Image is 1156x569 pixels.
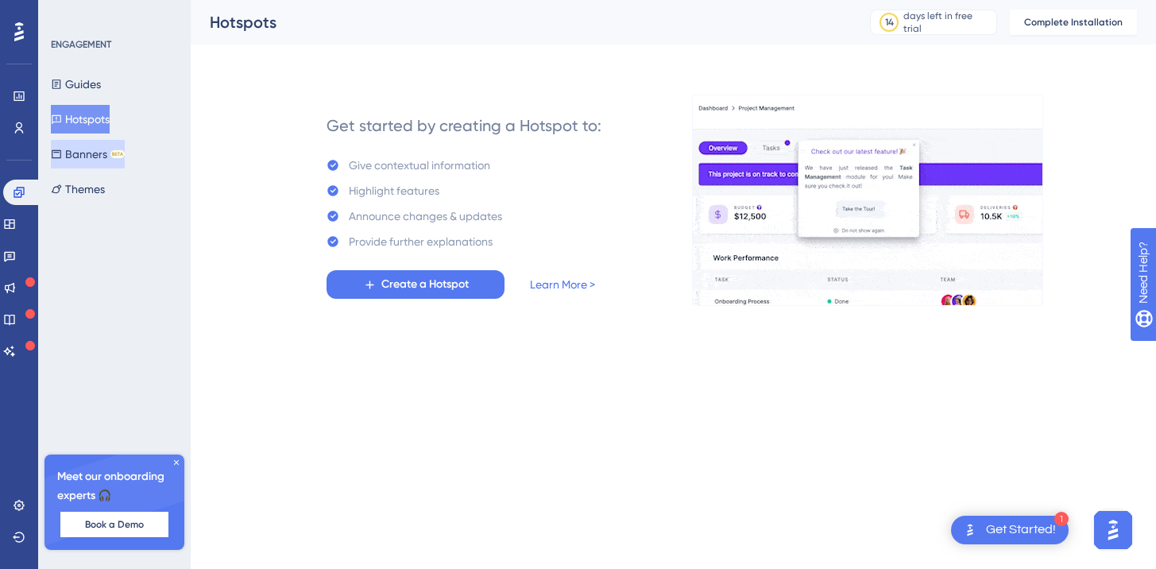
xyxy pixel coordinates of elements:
[327,270,505,299] button: Create a Hotspot
[349,156,490,175] div: Give contextual information
[210,11,830,33] div: Hotspots
[1089,506,1137,554] iframe: UserGuiding AI Assistant Launcher
[530,275,595,294] a: Learn More >
[349,207,502,226] div: Announce changes & updates
[51,70,101,99] button: Guides
[1054,512,1069,526] div: 1
[60,512,168,537] button: Book a Demo
[692,95,1043,306] img: a956fa7fe1407719453ceabf94e6a685.gif
[349,181,439,200] div: Highlight features
[37,4,99,23] span: Need Help?
[961,521,980,540] img: launcher-image-alternative-text
[349,232,493,251] div: Provide further explanations
[110,150,125,158] div: BETA
[51,105,110,134] button: Hotspots
[51,175,105,203] button: Themes
[85,518,144,531] span: Book a Demo
[885,16,894,29] div: 14
[381,275,469,294] span: Create a Hotspot
[1024,16,1123,29] span: Complete Installation
[51,38,111,51] div: ENGAGEMENT
[903,10,992,35] div: days left in free trial
[951,516,1069,544] div: Open Get Started! checklist, remaining modules: 1
[327,114,601,137] div: Get started by creating a Hotspot to:
[51,140,125,168] button: BannersBETA
[57,467,172,505] span: Meet our onboarding experts 🎧
[1010,10,1137,35] button: Complete Installation
[986,521,1056,539] div: Get Started!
